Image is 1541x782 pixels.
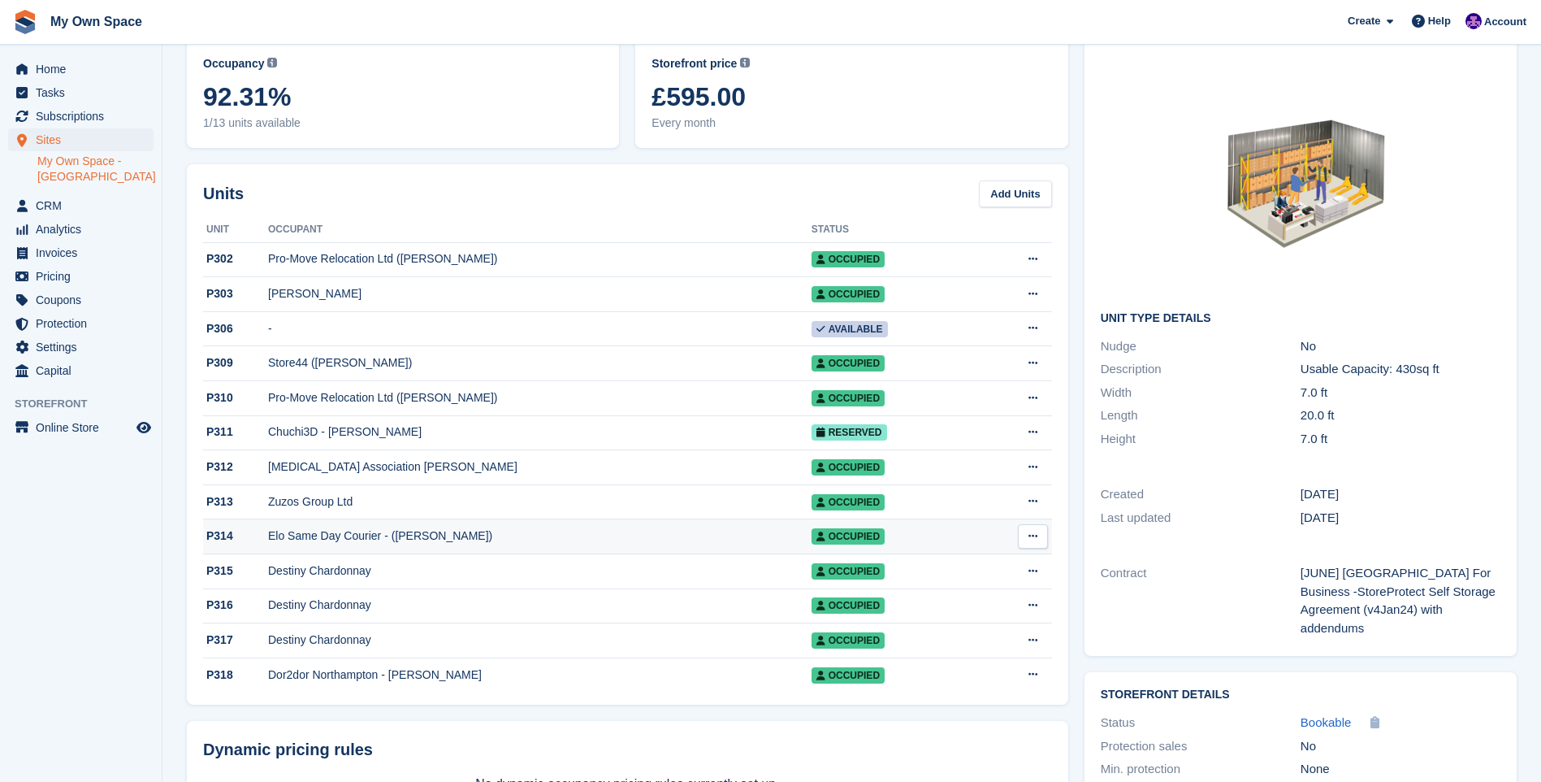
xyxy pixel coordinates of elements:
a: menu [8,105,154,128]
div: P314 [203,528,268,545]
th: Occupant [268,217,812,243]
span: Storefront price [651,55,737,72]
a: My Own Space [44,8,149,35]
div: [DATE] [1301,509,1500,528]
span: Coupons [36,289,133,311]
span: Occupied [812,459,885,476]
span: Occupied [812,390,885,406]
span: Tasks [36,81,133,104]
a: menu [8,58,154,80]
span: Sites [36,128,133,151]
img: icon-info-grey-7440780725fd019a000dd9b08b2336e03edf1995a4989e88bcd33f0948082b44.svg [740,58,750,67]
a: menu [8,416,154,439]
div: P303 [203,285,268,302]
div: Height [1101,430,1301,449]
div: P313 [203,493,268,510]
div: [DATE] [1301,485,1500,504]
span: 92.31% [203,82,603,111]
span: 1/13 units available [203,115,603,132]
a: My Own Space - [GEOGRAPHIC_DATA] [37,154,154,185]
a: menu [8,312,154,335]
span: Occupied [812,563,885,580]
a: menu [8,359,154,382]
div: Destiny Chardonnay [268,563,812,580]
div: Zuzos Group Ltd [268,493,812,510]
a: menu [8,241,154,264]
div: Dor2dor Northampton - [PERSON_NAME] [268,667,812,684]
div: Dynamic pricing rules [203,737,1052,762]
img: medium%20storage.png [1179,55,1422,299]
div: Created [1101,485,1301,504]
span: Pricing [36,265,133,288]
div: Contract [1101,564,1301,637]
span: Account [1484,14,1526,30]
div: P302 [203,250,268,267]
div: Width [1101,384,1301,402]
a: menu [8,265,154,288]
div: Chuchi3D - [PERSON_NAME] [268,424,812,441]
span: Occupied [812,667,885,684]
span: Occupied [812,251,885,267]
a: menu [8,218,154,241]
span: Occupied [812,597,885,614]
span: Online Store [36,416,133,439]
th: Status [812,217,978,243]
img: icon-info-grey-7440780725fd019a000dd9b08b2336e03edf1995a4989e88bcd33f0948082b44.svg [267,58,277,67]
h2: Units [203,181,244,206]
img: stora-icon-8386f47178a22dfd0bd8f6a31ec36ba5ce8667c1dd55bd0f319d3a0aa187defe.svg [13,10,37,34]
a: menu [8,289,154,311]
div: Destiny Chardonnay [268,632,812,649]
a: Add Units [979,180,1051,207]
h2: Storefront Details [1101,689,1500,702]
span: Occupied [812,494,885,510]
div: Usable Capacity: 430sq ft [1301,360,1500,379]
div: 7.0 ft [1301,430,1500,449]
a: menu [8,194,154,217]
div: Length [1101,406,1301,425]
div: Min. protection [1101,760,1301,779]
div: [JUNE] [GEOGRAPHIC_DATA] For Business -StoreProtect Self Storage Agreement (v4Jan24) with addendums [1301,564,1500,637]
a: menu [8,336,154,358]
span: Help [1428,13,1451,29]
span: Bookable [1301,715,1352,729]
div: Destiny Chardonnay [268,597,812,614]
div: Store44 ([PERSON_NAME]) [268,354,812,371]
div: Status [1101,714,1301,732]
span: CRM [36,194,133,217]
span: Create [1348,13,1380,29]
span: Reserved [812,424,887,441]
div: P310 [203,389,268,406]
th: Unit [203,217,268,243]
div: P317 [203,632,268,649]
span: Capital [36,359,133,382]
h2: Unit Type details [1101,312,1500,325]
div: P312 [203,458,268,476]
span: £595.00 [651,82,1051,111]
div: Pro-Move Relocation Ltd ([PERSON_NAME]) [268,250,812,267]
div: Nudge [1101,337,1301,356]
div: 20.0 ft [1301,406,1500,425]
div: [PERSON_NAME] [268,285,812,302]
a: Preview store [134,418,154,437]
div: 7.0 ft [1301,384,1500,402]
span: Available [812,321,888,337]
div: P311 [203,424,268,441]
div: P315 [203,563,268,580]
a: Bookable [1301,714,1352,732]
a: menu [8,81,154,104]
div: P316 [203,597,268,614]
span: Subscriptions [36,105,133,128]
span: Occupied [812,355,885,371]
div: None [1301,760,1500,779]
span: Every month [651,115,1051,132]
div: [MEDICAL_DATA] Association [PERSON_NAME] [268,458,812,476]
div: P309 [203,354,268,371]
span: Home [36,58,133,80]
div: Pro-Move Relocation Ltd ([PERSON_NAME]) [268,389,812,406]
img: Megan Angel [1465,13,1482,29]
span: Occupied [812,286,885,302]
span: Occupied [812,632,885,649]
span: Occupied [812,528,885,545]
div: No [1301,737,1500,756]
a: menu [8,128,154,151]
